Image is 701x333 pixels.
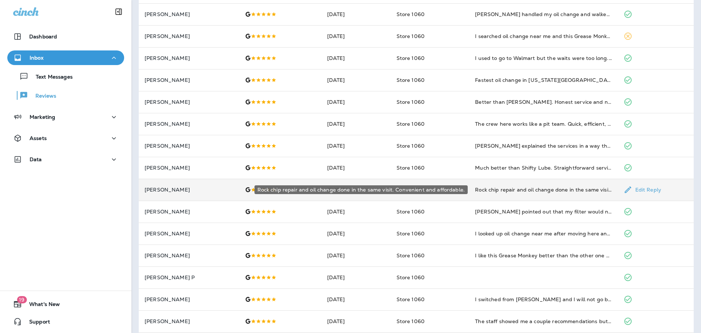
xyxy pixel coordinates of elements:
td: [DATE] [321,91,391,113]
button: Support [7,314,124,329]
td: [DATE] [321,179,391,201]
span: Store 1060 [397,33,425,39]
p: [PERSON_NAME] [145,33,233,39]
span: Store 1060 [397,121,425,127]
button: Marketing [7,110,124,124]
div: Much better than Shifty Lube. Straightforward service without the pushy upsells. [475,164,612,171]
span: Store 1060 [397,55,425,61]
div: Rock chip repair and oil change done in the same visit. Convenient and affordable. [475,186,612,193]
div: Nate handled my oil change and walked me through the checklist. Friendly and professional. [475,11,612,18]
p: Data [30,156,42,162]
button: Inbox [7,50,124,65]
div: Joseph pointed out that my filter would need replacing soon but did not push me to do it today. R... [475,208,612,215]
button: Collapse Sidebar [108,4,129,19]
p: Inbox [30,55,43,61]
span: 19 [17,296,27,303]
p: Edit Reply [632,187,661,193]
td: [DATE] [321,245,391,266]
td: [DATE] [321,3,391,25]
span: Store 1060 [397,164,425,171]
td: [DATE] [321,69,391,91]
button: Dashboard [7,29,124,44]
p: [PERSON_NAME] [145,296,233,302]
span: What's New [22,301,60,310]
div: Rock chip repair and oil change done in the same visit. Convenient and affordable. [254,185,468,194]
p: [PERSON_NAME] [145,121,233,127]
div: I switched from Jiffy Lube and I will not go back. Grease Monkey is faster, friendlier, and more ... [475,296,612,303]
div: Nate explained the services in a way that made sense and kept things simple. [475,142,612,150]
div: I used to go to Walmart but the waits were too long. Grease Monkey had me finished in 10 minutes. [475,54,612,62]
td: [DATE] [321,113,391,135]
p: [PERSON_NAME] [145,231,233,236]
span: Store 1060 [397,77,425,83]
td: [DATE] [321,47,391,69]
p: [PERSON_NAME] [145,318,233,324]
div: The crew here works like a pit team. Quick, efficient, and professional. [475,120,612,128]
button: Assets [7,131,124,145]
div: I looked up oil change near me after moving here and chose this shop. They made me feel welcome a... [475,230,612,237]
p: Dashboard [29,34,57,39]
div: Fastest oil change in Idaho Falls. I was back on the road in 12 minutes. [475,76,612,84]
div: The staff showed me a couple recommendations but let me decide. I appreciate that kind of honesty. [475,318,612,325]
p: [PERSON_NAME] [145,55,233,61]
p: Reviews [28,93,56,100]
p: Assets [30,135,47,141]
p: [PERSON_NAME] [145,253,233,258]
p: [PERSON_NAME] [145,11,233,17]
td: [DATE] [321,310,391,332]
td: [DATE] [321,157,391,179]
span: Store 1060 [397,143,425,149]
p: [PERSON_NAME] [145,77,233,83]
p: [PERSON_NAME] P [145,275,233,280]
span: Store 1060 [397,274,425,281]
td: [DATE] [321,223,391,245]
p: Text Messages [28,74,73,81]
p: [PERSON_NAME] [145,99,233,105]
td: [DATE] [321,201,391,223]
p: [PERSON_NAME] [145,143,233,149]
button: Reviews [7,88,124,103]
span: Store 1060 [397,296,425,303]
td: [DATE] [321,25,391,47]
span: Store 1060 [397,318,425,325]
span: Store 1060 [397,230,425,237]
p: [PERSON_NAME] [145,165,233,171]
button: 19What's New [7,297,124,311]
td: [DATE] [321,288,391,310]
span: Store 1060 [397,252,425,259]
p: [PERSON_NAME] [145,187,233,193]
span: Support [22,319,50,328]
p: [PERSON_NAME] [145,209,233,215]
span: Store 1060 [397,208,425,215]
span: Store 1060 [397,11,425,18]
td: [DATE] [321,266,391,288]
p: Marketing [30,114,55,120]
span: Store 1060 [397,99,425,105]
div: Better than Jiffy Lube. Honest service and no awkward pressure. [475,98,612,106]
div: I searched oil change near me and this Grease Monkey was first. They lived up to the good reviews. [475,33,612,40]
button: Data [7,152,124,167]
td: [DATE] [321,135,391,157]
button: Text Messages [7,69,124,84]
div: I like this Grease Monkey better than the other one across town. The crew here is quicker and mor... [475,252,612,259]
